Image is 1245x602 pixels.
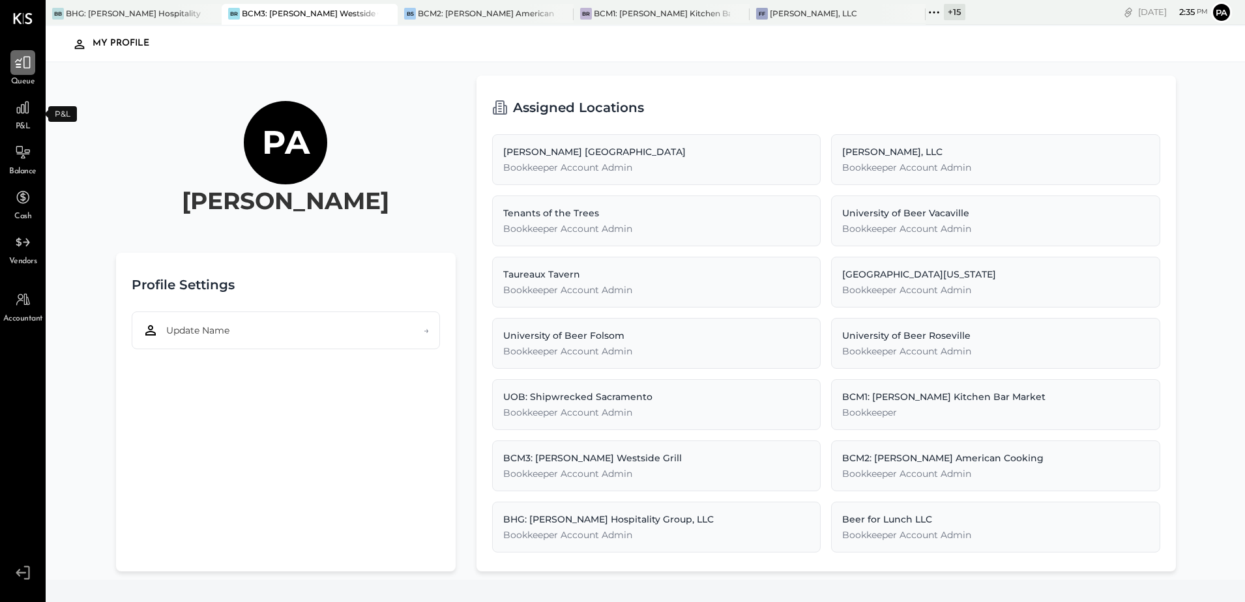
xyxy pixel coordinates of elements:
div: BHG: [PERSON_NAME] Hospitality Group, LLC [66,8,202,19]
span: Update Name [166,324,229,337]
span: Accountant [3,313,43,325]
a: Vendors [1,230,45,268]
div: Tenants of the Trees [503,207,810,220]
div: Bookkeeper Account Admin [842,222,1149,235]
div: BR [580,8,592,20]
div: Bookkeeper [842,406,1149,419]
a: Queue [1,50,45,88]
div: Beer for Lunch LLC [842,513,1149,526]
div: BCM3: [PERSON_NAME] Westside Grill [503,451,810,465]
div: BCM1: [PERSON_NAME] Kitchen Bar Market [594,8,730,19]
div: BB [52,8,64,20]
div: University of Beer Vacaville [842,207,1149,220]
div: Bookkeeper Account Admin [503,467,810,480]
a: P&L [1,95,45,133]
a: Accountant [1,287,45,325]
h2: Assigned Locations [513,91,644,124]
div: BCM2: [PERSON_NAME] American Cooking [418,8,554,19]
div: [PERSON_NAME] [GEOGRAPHIC_DATA] [503,145,810,158]
div: P&L [48,106,77,122]
div: FF [756,8,768,20]
h2: [PERSON_NAME] [182,184,389,217]
div: Bookkeeper Account Admin [842,283,1149,296]
span: P&L [16,121,31,133]
div: UOB: Shipwrecked Sacramento [503,390,810,403]
button: Update Name→ [132,311,440,349]
div: copy link [1122,5,1135,19]
h2: Profile Settings [132,268,235,301]
div: BS [404,8,416,20]
div: Bookkeeper Account Admin [842,467,1149,480]
span: Cash [14,211,31,223]
div: BCM3: [PERSON_NAME] Westside Grill [242,8,378,19]
span: → [424,324,429,337]
span: Vendors [9,256,37,268]
div: Bookkeeper Account Admin [503,406,810,419]
div: Bookkeeper Account Admin [842,528,1149,541]
div: Bookkeeper Account Admin [503,345,810,358]
div: University of Beer Roseville [842,329,1149,342]
div: [GEOGRAPHIC_DATA][US_STATE] [842,268,1149,281]
h1: Pa [262,122,310,163]
div: My Profile [93,33,162,54]
div: BHG: [PERSON_NAME] Hospitality Group, LLC [503,513,810,526]
div: Bookkeeper Account Admin [503,222,810,235]
div: [DATE] [1138,6,1208,18]
div: BCM2: [PERSON_NAME] American Cooking [842,451,1149,465]
button: Pa [1211,2,1232,23]
div: [PERSON_NAME], LLC [770,8,857,19]
a: Balance [1,140,45,178]
div: + 15 [944,4,965,20]
div: Bookkeeper Account Admin [842,345,1149,358]
a: Cash [1,185,45,223]
span: Balance [9,166,37,178]
div: Bookkeeper Account Admin [503,528,810,541]
div: [PERSON_NAME], LLC [842,145,1149,158]
div: University of Beer Folsom [503,329,810,342]
div: Bookkeeper Account Admin [503,161,810,174]
span: Queue [11,76,35,88]
div: Bookkeeper Account Admin [842,161,1149,174]
div: BR [228,8,240,20]
div: BCM1: [PERSON_NAME] Kitchen Bar Market [842,390,1149,403]
div: Taureaux Tavern [503,268,810,281]
div: Bookkeeper Account Admin [503,283,810,296]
